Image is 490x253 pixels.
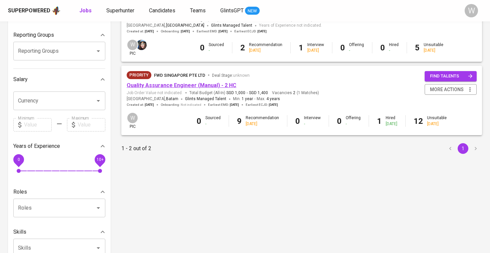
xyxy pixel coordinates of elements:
[292,90,295,96] span: 2
[209,48,224,53] div: -
[234,29,267,34] span: Earliest ECJD :
[145,102,154,107] span: [DATE]
[13,73,105,86] div: Salary
[149,7,175,14] span: Candidates
[444,143,482,154] nav: pagination navigation
[197,116,201,126] b: 0
[386,121,397,127] div: [DATE]
[299,43,303,52] b: 1
[13,75,28,83] p: Salary
[346,121,361,127] div: -
[127,71,151,79] div: New Job received from Demand Team
[185,96,226,101] span: Glints Managed Talent
[337,116,342,126] b: 0
[127,96,178,102] span: [GEOGRAPHIC_DATA] ,
[211,23,252,28] span: Glints Managed Talent
[189,90,268,96] span: Total Budget (All-In)
[427,115,447,126] div: Unsuitable
[246,121,279,127] div: [DATE]
[190,7,207,15] a: Teams
[220,7,244,14] span: GlintsGPT
[200,43,205,52] b: 0
[307,42,324,53] div: Interview
[205,121,221,127] div: -
[127,39,138,56] div: pic
[230,102,239,107] span: [DATE]
[94,203,103,213] button: Open
[389,48,399,53] div: -
[349,48,364,53] div: -
[424,48,443,53] div: [DATE]
[121,145,151,153] p: 1 - 2 out of 2
[197,29,228,34] span: Earliest EMD :
[247,90,248,96] span: -
[269,102,278,107] span: [DATE]
[13,228,26,236] p: Skills
[346,115,361,126] div: Offering
[349,42,364,53] div: Offering
[94,96,103,105] button: Open
[458,143,468,154] button: page 1
[13,188,27,196] p: Roles
[389,42,399,53] div: Hired
[106,7,134,14] span: Superhunter
[424,42,443,53] div: Unsuitable
[233,73,250,78] span: unknown
[127,112,138,124] div: W
[52,6,61,16] img: app logo
[96,157,103,162] span: 10+
[340,43,345,52] b: 0
[427,121,447,127] div: [DATE]
[205,115,221,126] div: Sourced
[17,157,20,162] span: 0
[249,90,268,96] span: SGD 1,400
[161,29,190,34] span: Onboarding :
[127,90,183,96] span: Job Order Value not indicated.
[13,142,60,150] p: Years of Experience
[78,118,105,132] input: Value
[13,185,105,199] div: Roles
[380,43,385,52] b: 0
[218,29,228,34] span: [DATE]
[425,71,477,81] button: find talents
[13,225,105,239] div: Skills
[414,116,423,126] b: 12
[13,140,105,153] div: Years of Experience
[272,90,319,96] span: Vacancies ( 1 Matches )
[246,115,279,126] div: Recommendation
[127,39,138,51] div: W
[257,29,267,34] span: [DATE]
[181,102,201,107] span: Not indicated
[237,116,242,126] b: 9
[145,29,154,34] span: [DATE]
[166,96,178,102] span: Batam
[208,102,239,107] span: Earliest EMD :
[304,115,321,126] div: Interview
[94,243,103,253] button: Open
[246,102,278,107] span: Earliest ECJD :
[127,72,151,78] span: Priority
[257,96,280,101] span: Max.
[226,90,245,96] span: SGD 1,000
[127,29,154,34] span: Created at :
[465,4,478,17] div: W
[209,42,224,53] div: Sourced
[13,28,105,42] div: Reporting Groups
[13,31,54,39] p: Reporting Groups
[307,48,324,53] div: [DATE]
[166,22,204,29] span: [GEOGRAPHIC_DATA]
[181,29,190,34] span: [DATE]
[254,96,255,102] span: -
[127,82,236,88] a: Quality Assurance Engineer (Manual) - 2 HC
[79,7,93,15] a: Jobs
[430,85,464,94] span: more actions
[136,40,147,50] img: diazagista@glints.com
[266,96,280,101] span: 4 years
[233,96,253,101] span: Min.
[212,73,250,78] span: Deal Stage :
[304,121,321,127] div: -
[415,43,420,52] b: 5
[190,7,206,14] span: Teams
[295,116,300,126] b: 0
[94,46,103,56] button: Open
